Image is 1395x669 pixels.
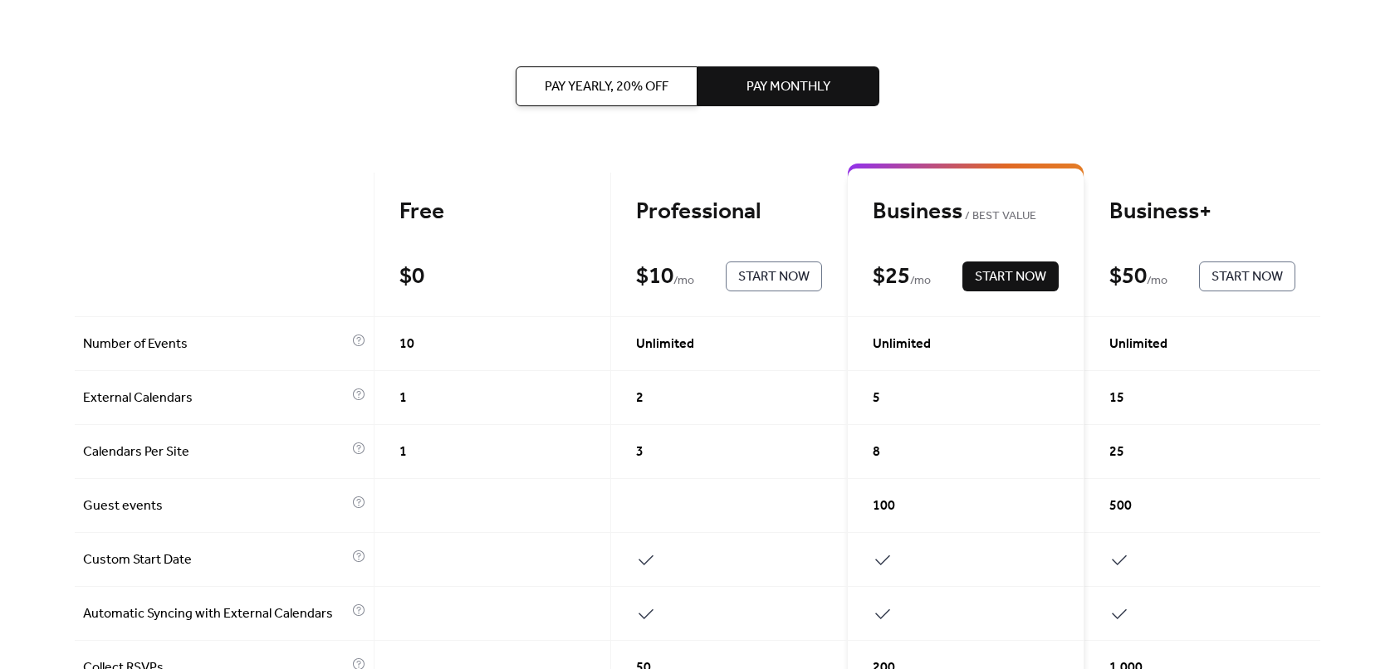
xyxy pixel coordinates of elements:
[636,388,644,408] span: 2
[1109,198,1295,227] div: Business+
[873,198,1059,227] div: Business
[1211,267,1283,287] span: Start Now
[738,267,810,287] span: Start Now
[1109,334,1167,354] span: Unlimited
[83,388,348,408] span: External Calendars
[83,604,348,624] span: Automatic Syncing with External Calendars
[1199,261,1295,291] button: Start Now
[873,334,931,354] span: Unlimited
[873,496,895,516] span: 100
[1147,271,1167,291] span: / mo
[1109,262,1147,291] div: $ 50
[545,77,668,97] span: Pay Yearly, 20% off
[1109,388,1124,408] span: 15
[873,262,910,291] div: $ 25
[910,271,931,291] span: / mo
[399,388,407,408] span: 1
[83,550,348,570] span: Custom Start Date
[83,442,348,462] span: Calendars Per Site
[83,496,348,516] span: Guest events
[399,198,585,227] div: Free
[516,66,697,106] button: Pay Yearly, 20% off
[83,334,348,354] span: Number of Events
[399,334,414,354] span: 10
[399,442,407,462] span: 1
[636,198,822,227] div: Professional
[636,442,644,462] span: 3
[962,261,1059,291] button: Start Now
[1109,496,1132,516] span: 500
[1109,442,1124,462] span: 25
[873,442,880,462] span: 8
[697,66,879,106] button: Pay Monthly
[673,271,694,291] span: / mo
[726,261,822,291] button: Start Now
[975,267,1046,287] span: Start Now
[962,207,1036,227] span: BEST VALUE
[873,388,880,408] span: 5
[636,262,673,291] div: $ 10
[746,77,830,97] span: Pay Monthly
[399,262,424,291] div: $ 0
[636,334,694,354] span: Unlimited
